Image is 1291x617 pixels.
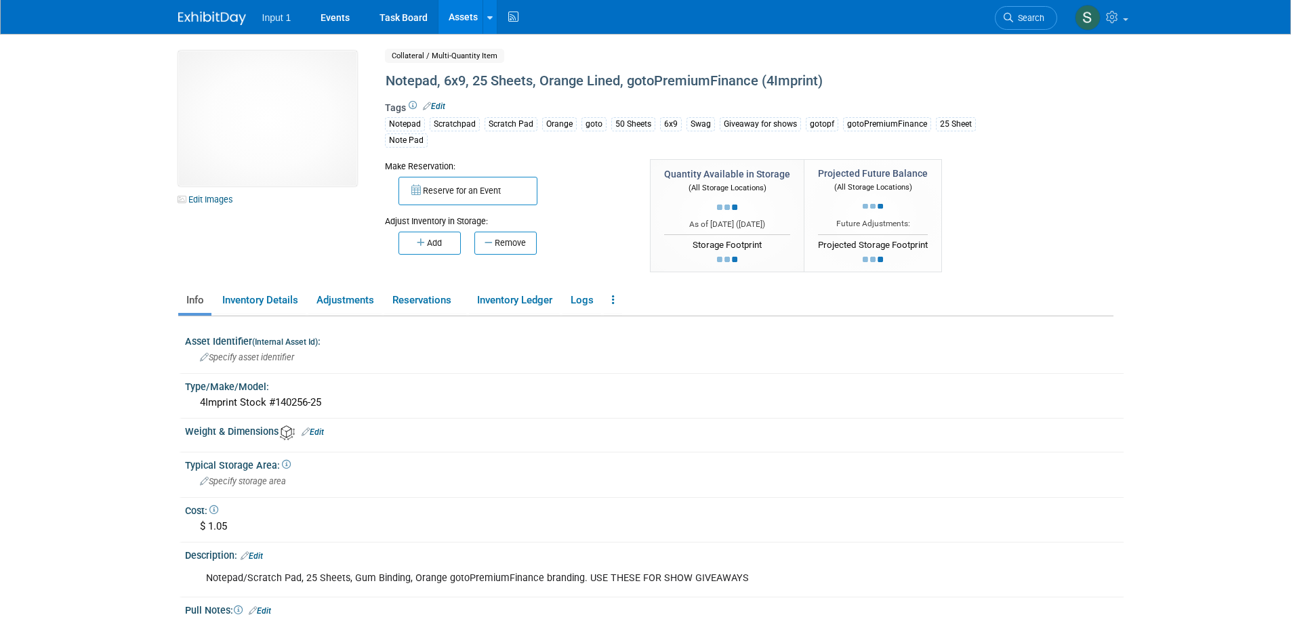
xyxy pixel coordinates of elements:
div: Projected Future Balance [818,167,928,180]
div: 50 Sheets [611,117,655,131]
a: Adjustments [308,289,382,312]
div: 4Imprint Stock #140256-25 [195,392,1113,413]
span: [DATE] [739,219,762,229]
div: Tags [385,101,1002,157]
div: Future Adjustments: [818,218,928,230]
img: Susan Stout [1075,5,1101,30]
span: Specify asset identifier [200,352,294,362]
div: Notepad, 6x9, 25 Sheets, Orange Lined, gotoPremiumFinance (4Imprint) [381,69,1002,93]
div: 6x9 [660,117,682,131]
div: Type/Make/Model: [185,377,1124,393]
img: loading... [863,257,883,262]
div: Notepad/Scratch Pad, 25 Sheets, Gum Binding, Orange gotoPremiumFinance branding. USE THESE FOR SH... [197,565,947,592]
div: 25 Sheet [936,117,976,131]
div: Asset Identifier : [185,331,1124,348]
div: Scratch Pad [485,117,537,131]
button: Reserve for an Event [398,177,537,205]
div: Orange [542,117,577,131]
a: Search [995,6,1057,30]
img: Asset Weight and Dimensions [280,425,295,440]
div: Giveaway for shows [720,117,801,131]
span: Typical Storage Area: [185,460,291,471]
div: Quantity Available in Storage [664,167,790,181]
img: View Images [178,51,357,186]
span: Input 1 [262,12,291,23]
div: Make Reservation: [385,159,630,173]
div: Notepad [385,117,425,131]
a: Edit Images [178,191,239,208]
div: As of [DATE] ( ) [664,219,790,230]
a: Inventory Ledger [469,289,560,312]
div: gotoPremiumFinance [843,117,931,131]
div: gotopf [806,117,838,131]
div: Weight & Dimensions [185,421,1124,440]
button: Remove [474,232,537,255]
img: loading... [717,257,737,262]
a: Edit [302,427,324,437]
a: Info [178,289,211,312]
div: Storage Footprint [664,234,790,252]
small: (Internal Asset Id) [252,337,318,347]
div: Projected Storage Footprint [818,234,928,252]
div: Description: [185,545,1124,563]
a: Edit [241,551,263,561]
div: Scratchpad [430,117,480,131]
div: (All Storage Locations) [664,181,790,194]
div: goto [581,117,607,131]
img: loading... [863,204,883,209]
a: Inventory Details [214,289,306,312]
div: $ 1.05 [195,516,1113,537]
button: Add [398,232,461,255]
a: Reservations [384,289,466,312]
span: Specify storage area [200,476,286,486]
a: Edit [423,102,445,111]
div: Note Pad [385,133,428,148]
img: loading... [717,205,737,210]
div: Swag [687,117,715,131]
div: Adjust Inventory in Storage: [385,205,630,228]
img: ExhibitDay [178,12,246,25]
a: Logs [562,289,601,312]
a: Edit [249,606,271,616]
span: Collateral / Multi-Quantity Item [385,49,504,63]
div: Cost: [185,501,1124,517]
span: Search [1013,13,1044,23]
div: (All Storage Locations) [818,180,928,193]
